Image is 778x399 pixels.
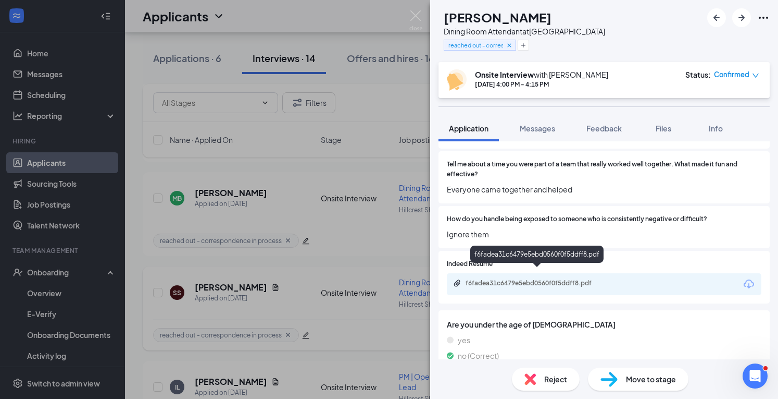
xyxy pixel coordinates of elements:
[735,11,748,24] svg: ArrowRight
[453,279,461,287] svg: Paperclip
[453,279,622,289] a: Paperclipf6fadea31c6479e5ebd0560f0f5ddff8.pdf
[470,246,604,263] div: f6fadea31c6479e5ebd0560f0f5ddff8.pdf
[447,259,493,269] span: Indeed Resume
[447,214,707,224] span: How do you handle being exposed to someone who is consistently negative or difficult?
[709,124,723,133] span: Info
[458,350,499,361] span: no (Correct)
[707,8,726,27] button: ArrowLeftNew
[447,319,761,330] span: Are you under the age of [DEMOGRAPHIC_DATA]
[448,41,503,50] span: reached out - correspondence in process
[518,40,529,51] button: Plus
[743,278,755,291] svg: Download
[743,364,768,389] iframe: Intercom live chat
[520,42,526,49] svg: Plus
[752,72,759,79] span: down
[714,69,749,80] span: Confirmed
[685,69,711,80] div: Status :
[626,373,676,385] span: Move to stage
[447,184,761,195] span: Everyone came together and helped
[475,80,608,89] div: [DATE] 4:00 PM - 4:15 PM
[444,26,605,37] div: Dining Room Attendant at [GEOGRAPHIC_DATA]
[449,124,488,133] span: Application
[458,334,470,346] span: yes
[757,11,770,24] svg: Ellipses
[447,228,761,240] span: Ignore them
[710,11,723,24] svg: ArrowLeftNew
[520,124,555,133] span: Messages
[656,124,671,133] span: Files
[544,373,567,385] span: Reject
[475,70,534,79] b: Onsite Interview
[447,160,761,179] span: Tell me about a time you were part of a team that really worked well together. What made it fun a...
[444,8,551,26] h1: [PERSON_NAME]
[586,124,622,133] span: Feedback
[506,42,513,49] svg: Cross
[732,8,751,27] button: ArrowRight
[466,279,611,287] div: f6fadea31c6479e5ebd0560f0f5ddff8.pdf
[475,69,608,80] div: with [PERSON_NAME]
